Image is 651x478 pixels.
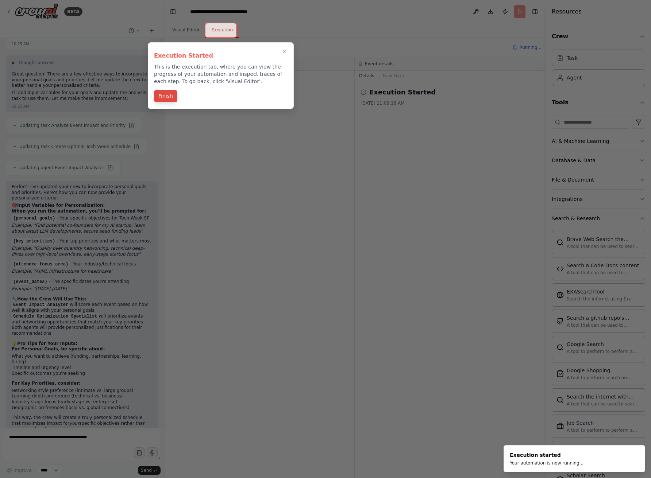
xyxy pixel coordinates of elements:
[154,90,177,102] button: Finish
[510,451,583,459] div: Execution started
[154,51,288,60] h3: Execution Started
[154,63,288,85] p: This is the execution tab, where you can view the progress of your automation and inspect traces ...
[280,47,289,56] button: Close walkthrough
[510,460,583,466] div: Your automation is now running...
[168,7,178,17] button: Hide left sidebar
